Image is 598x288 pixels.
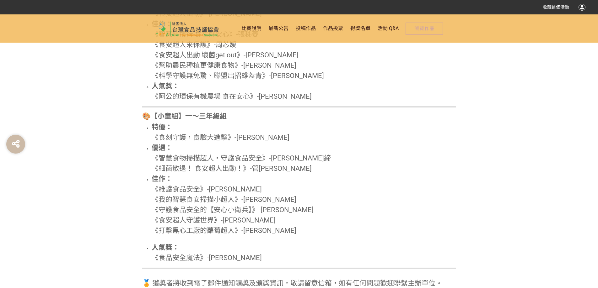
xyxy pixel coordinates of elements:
a: 比賽說明 [241,14,261,43]
span: 《細菌散退！ 食安超人出動！》-管[PERSON_NAME] [152,165,312,172]
span: 收藏這個活動 [543,5,569,10]
span: 《食安超人來保護》-周芯嬡 [152,41,236,49]
span: 🏅 獲獎者將收到電子郵件通知領獎及頒獎資訊，敬請留意信箱，如有任何問題歡迎聯繫主辦單位。 [142,279,442,287]
span: 《阿公的環保有機農場 食在安心》-[PERSON_NAME] [152,92,312,100]
span: 得獎名單 [350,25,370,31]
span: 最新公告 [268,25,288,31]
span: 瀏覽作品 [414,25,434,31]
strong: 人氣獎： [152,82,179,90]
span: 《食刻守護，食驗大進擊》-[PERSON_NAME] [152,134,289,141]
strong: 人氣獎： [152,243,179,251]
img: 第二屆食安(兒童)繪畫競賽 [155,21,220,37]
span: 《智慧食物掃描超人，守護食品安全》-[PERSON_NAME]締 [152,154,331,162]
span: 《幫助農民種植更健康食物》-[PERSON_NAME] [152,61,296,69]
span: 作品投票 [323,25,343,31]
span: 《食品安全魔法》-[PERSON_NAME] [152,254,262,262]
span: 比賽說明 [241,25,261,31]
a: 投稿作品 [296,14,316,43]
strong: 佳作： [152,175,172,183]
span: 《科學守護無免驚、聯盟出招雄蓋青》-[PERSON_NAME] [152,72,324,80]
a: 作品投票 [323,14,343,43]
a: 得獎名單 [350,14,370,43]
span: 《守護食品安全的【安心小衛兵】》-[PERSON_NAME] [152,206,314,214]
span: 《食安超人出動 壞菌get out》-[PERSON_NAME] [152,51,299,59]
a: 活動 Q&A [378,14,399,43]
span: 《食安超人守護世界》-[PERSON_NAME] [152,216,276,224]
a: 瀏覽作品 [406,23,443,35]
span: 投稿作品 [296,25,316,31]
strong: 🎨【小童組】一～三年級組 [142,112,227,120]
span: 《打擊黑心工廠的蘿蔔超人》-[PERSON_NAME] [152,227,296,234]
span: 活動 Q&A [378,25,399,31]
a: 最新公告 [268,14,288,43]
span: 《我的智慧食安掃描小超人》-[PERSON_NAME] [152,196,296,203]
span: 《維護食品安全》-[PERSON_NAME] [152,185,262,193]
strong: 特優： [152,123,172,131]
strong: 優選： [152,144,172,152]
